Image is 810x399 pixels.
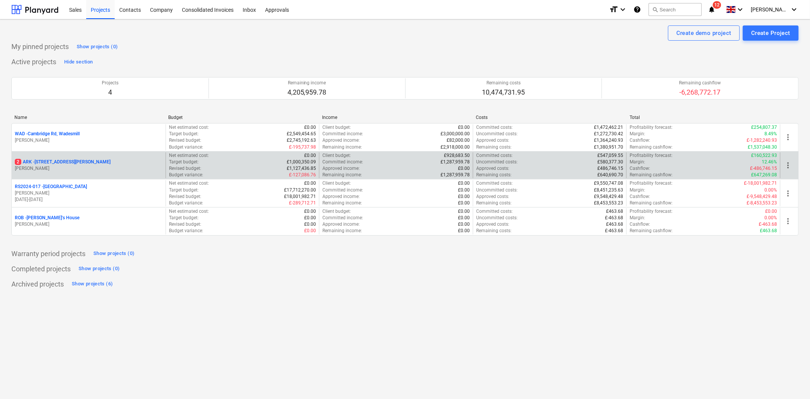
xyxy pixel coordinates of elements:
div: ROB -[PERSON_NAME]'s House[PERSON_NAME] [15,215,163,228]
span: more_vert [783,133,793,142]
p: Warranty period projects [11,249,85,258]
p: £2,745,192.63 [287,137,316,144]
p: 0.00% [764,187,777,193]
p: Target budget : [169,215,199,221]
p: Completed projects [11,264,71,274]
p: Remaining income : [322,228,362,234]
p: Committed income : [322,131,363,137]
p: £9,548,429.48 [594,193,623,200]
p: Committed income : [322,215,363,221]
p: RS2024-017 - [GEOGRAPHIC_DATA] [15,184,87,190]
button: Show projects (0) [92,248,136,260]
div: Create Project [751,28,790,38]
p: Approved costs : [476,193,509,200]
p: Net estimated cost : [169,180,209,187]
p: Committed costs : [476,152,513,159]
p: £0.00 [458,215,470,221]
button: Hide section [62,56,95,68]
p: -6,268,772.17 [679,88,721,97]
p: 8.49% [764,131,777,137]
span: 2 [15,159,21,165]
p: Profitability forecast : [630,208,673,215]
p: £0.00 [765,208,777,215]
p: £1,287,959.78 [441,172,470,178]
p: £640,690.70 [597,172,623,178]
button: Create Project [743,25,799,41]
p: Profitability forecast : [630,180,673,187]
p: Cashflow : [630,193,650,200]
button: Show projects (0) [77,263,122,275]
p: £928,683.50 [444,152,470,159]
p: £0.00 [458,180,470,187]
p: £-463.68 [605,215,623,221]
p: Committed costs : [476,180,513,187]
p: Remaining cashflow : [630,228,673,234]
p: £1,537,048.30 [748,144,777,150]
p: Committed costs : [476,124,513,131]
p: Committed income : [322,187,363,193]
p: £3,000,000.00 [441,131,470,137]
p: Remaining costs : [476,200,512,206]
span: 12 [713,1,721,9]
button: Show projects (0) [75,41,120,53]
p: Budget variance : [169,200,203,206]
p: Remaining cashflow : [630,200,673,206]
p: Net estimated cost : [169,152,209,159]
p: £2,549,454.65 [287,131,316,137]
button: Search [649,3,702,16]
p: Client budget : [322,208,351,215]
i: keyboard_arrow_down [789,5,799,14]
p: £1,472,462.21 [594,124,623,131]
p: Uncommitted costs : [476,131,518,137]
i: keyboard_arrow_down [618,5,627,14]
p: Remaining cashflow [679,80,721,86]
p: [PERSON_NAME] [15,137,163,144]
p: £0.00 [304,228,316,234]
p: £82,000.00 [447,137,470,144]
p: Margin : [630,131,645,137]
div: Total [630,115,777,120]
i: notifications [708,5,715,14]
p: £160,522.93 [751,152,777,159]
div: Income [322,115,470,120]
p: Approved income : [322,137,360,144]
p: £-8,453,553.23 [747,200,777,206]
p: £-9,548,429.48 [747,193,777,200]
p: £-1,282,240.93 [747,137,777,144]
p: Approved income : [322,221,360,228]
p: Target budget : [169,187,199,193]
p: £-486,746.15 [750,165,777,172]
p: £0.00 [458,124,470,131]
button: Create demo project [668,25,740,41]
p: £0.00 [458,228,470,234]
i: format_size [609,5,618,14]
p: £-463.68 [605,228,623,234]
p: Approved costs : [476,165,509,172]
p: Revised budget : [169,165,201,172]
p: Uncommitted costs : [476,159,518,165]
p: Margin : [630,187,645,193]
p: £0.00 [458,165,470,172]
p: Remaining income : [322,144,362,150]
p: My pinned projects [11,42,69,51]
p: £463.68 [760,228,777,234]
p: Remaining income : [322,200,362,206]
p: £0.00 [458,193,470,200]
p: £0.00 [458,200,470,206]
p: Margin : [630,215,645,221]
p: Uncommitted costs : [476,215,518,221]
p: £647,269.08 [751,172,777,178]
p: Net estimated cost : [169,124,209,131]
p: Budget variance : [169,144,203,150]
p: £0.00 [304,215,316,221]
div: RS2024-017 -[GEOGRAPHIC_DATA][PERSON_NAME][DATE]-[DATE] [15,184,163,203]
p: £0.00 [304,221,316,228]
p: Approved income : [322,193,360,200]
p: Cashflow : [630,137,650,144]
p: £-195,737.98 [289,144,316,150]
p: £254,807.37 [751,124,777,131]
p: Remaining income [287,80,327,86]
span: more_vert [783,161,793,170]
p: WAD - Cambridge Rd, Wadesmill [15,131,80,137]
p: Client budget : [322,180,351,187]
